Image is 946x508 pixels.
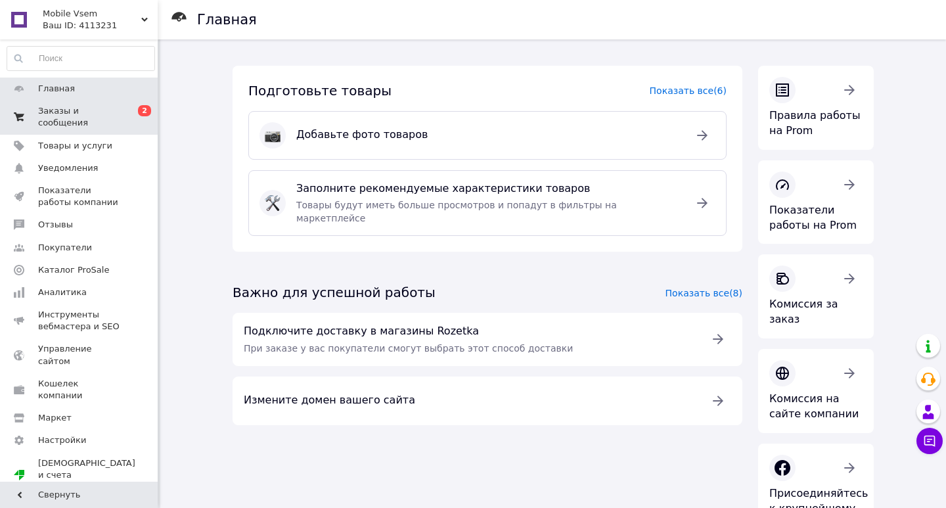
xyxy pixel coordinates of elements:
div: Prom микс 10 000 [38,481,135,493]
span: Заполните рекомендуемые характеристики товаров [296,181,679,196]
span: Комиссия за заказ [769,298,838,325]
a: Показать все (6) [650,85,727,96]
span: Mobile Vsem [43,8,141,20]
span: Каталог ProSale [38,264,109,276]
a: Комиссия за заказ [758,254,874,338]
span: Инструменты вебмастера и SEO [38,309,122,333]
span: Управление сайтом [38,343,122,367]
a: Показатели работы на Prom [758,160,874,244]
a: Подключите доставку в магазины RozetkaПри заказе у вас покупатели смогут выбрать этот способ дост... [233,313,742,366]
a: Показать все (8) [665,288,742,298]
span: Показатели работы на Prom [769,204,857,231]
span: Аналитика [38,287,87,298]
a: Правила работы на Prom [758,66,874,150]
a: Измените домен вашего сайта [233,377,742,425]
span: Уведомления [38,162,98,174]
span: Покупатели [38,242,92,254]
img: :camera: [265,127,281,143]
span: При заказе у вас покупатели смогут выбрать этот способ доставки [244,343,573,354]
span: Комиссия на сайте компании [769,392,859,420]
span: Кошелек компании [38,378,122,402]
span: [DEMOGRAPHIC_DATA] и счета [38,457,135,494]
span: Добавьте фото товаров [296,127,679,143]
span: Подключите доставку в магазины Rozetka [244,324,694,339]
div: Ваш ID: 4113231 [43,20,158,32]
span: Заказы и сообщения [38,105,122,129]
span: Измените домен вашего сайта [244,393,694,408]
span: Подготовьте товары [248,83,392,99]
span: 2 [138,105,151,116]
input: Поиск [7,47,154,70]
span: Товары и услуги [38,140,112,152]
a: Комиссия на сайте компании [758,349,874,433]
span: Отзывы [38,219,73,231]
h1: Главная [197,12,257,28]
span: Главная [38,83,75,95]
span: Товары будут иметь больше просмотров и попадут в фильтры на маркетплейсе [296,200,617,223]
span: Маркет [38,412,72,424]
span: Настройки [38,434,86,446]
span: Правила работы на Prom [769,109,861,137]
img: :hammer_and_wrench: [265,195,281,211]
span: Показатели работы компании [38,185,122,208]
button: Чат с покупателем [916,428,943,454]
a: :camera:Добавьте фото товаров [248,111,727,160]
span: Важно для успешной работы [233,285,436,300]
a: :hammer_and_wrench:Заполните рекомендуемые характеристики товаровТовары будут иметь больше просмо... [248,170,727,237]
